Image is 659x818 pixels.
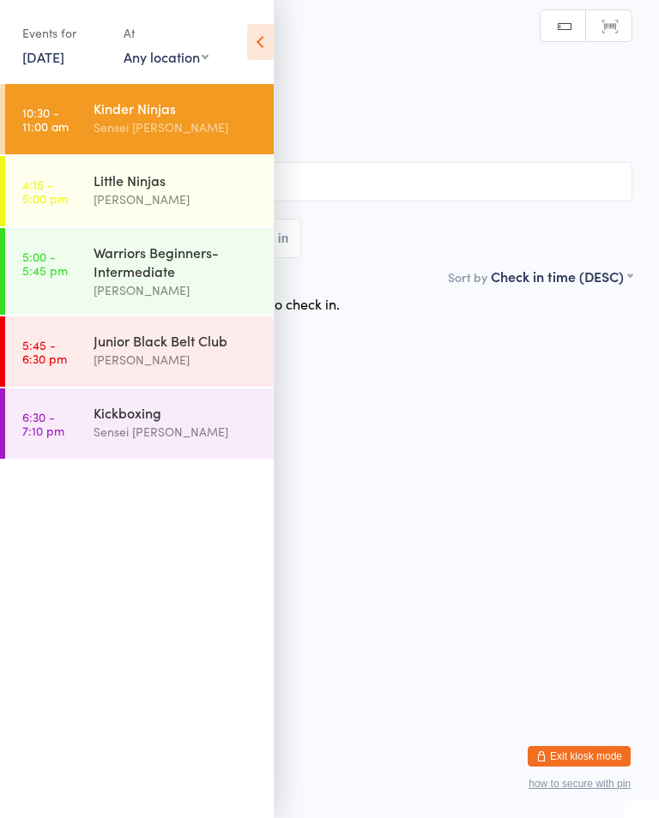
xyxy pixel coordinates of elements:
div: Kickboxing [94,403,259,422]
label: Sort by [448,268,487,286]
div: Events for [22,19,106,47]
div: Junior Black Belt Club [94,331,259,350]
span: Sensei [PERSON_NAME] [27,97,606,114]
button: Exit kiosk mode [528,746,631,767]
div: Sensei [PERSON_NAME] [94,117,259,137]
time: 5:00 - 5:45 pm [22,250,68,277]
span: Mount [PERSON_NAME] [27,114,606,131]
a: 5:45 -6:30 pmJunior Black Belt Club[PERSON_NAME] [5,316,274,387]
div: Kinder Ninjas [94,99,259,117]
time: 5:45 - 6:30 pm [22,338,67,365]
div: [PERSON_NAME] [94,189,259,209]
h2: Kinder Ninjas Check-in [27,43,632,71]
a: 10:30 -11:00 amKinder NinjasSensei [PERSON_NAME] [5,84,274,154]
span: Karate [27,131,632,148]
div: Warriors Beginners-Intermediate [94,243,259,280]
a: 5:00 -5:45 pmWarriors Beginners-Intermediate[PERSON_NAME] [5,228,274,315]
button: how to secure with pin [529,778,631,790]
div: [PERSON_NAME] [94,350,259,370]
input: Search [27,162,632,201]
div: Check in time (DESC) [491,267,632,286]
time: 4:15 - 5:00 pm [22,177,68,205]
div: Any location [124,47,209,66]
div: At [124,19,209,47]
time: 6:30 - 7:10 pm [22,410,64,437]
div: Sensei [PERSON_NAME] [94,422,259,442]
div: Little Ninjas [94,171,259,189]
a: 4:15 -5:00 pmLittle Ninjas[PERSON_NAME] [5,156,274,226]
span: [DATE] 10:30am [27,80,606,97]
div: [PERSON_NAME] [94,280,259,300]
time: 10:30 - 11:00 am [22,105,69,133]
a: [DATE] [22,47,64,66]
a: 6:30 -7:10 pmKickboxingSensei [PERSON_NAME] [5,388,274,459]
